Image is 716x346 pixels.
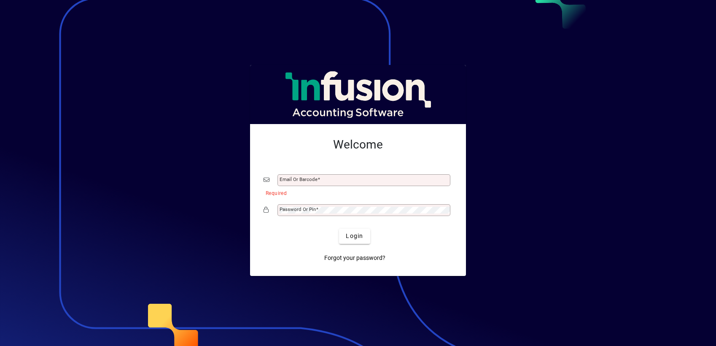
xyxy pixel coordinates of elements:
mat-label: Password or Pin [280,206,316,212]
h2: Welcome [264,138,452,152]
mat-error: Required [266,188,446,197]
button: Login [339,229,370,244]
span: Login [346,232,363,241]
mat-label: Email or Barcode [280,176,318,182]
a: Forgot your password? [321,251,389,266]
span: Forgot your password? [324,254,385,262]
